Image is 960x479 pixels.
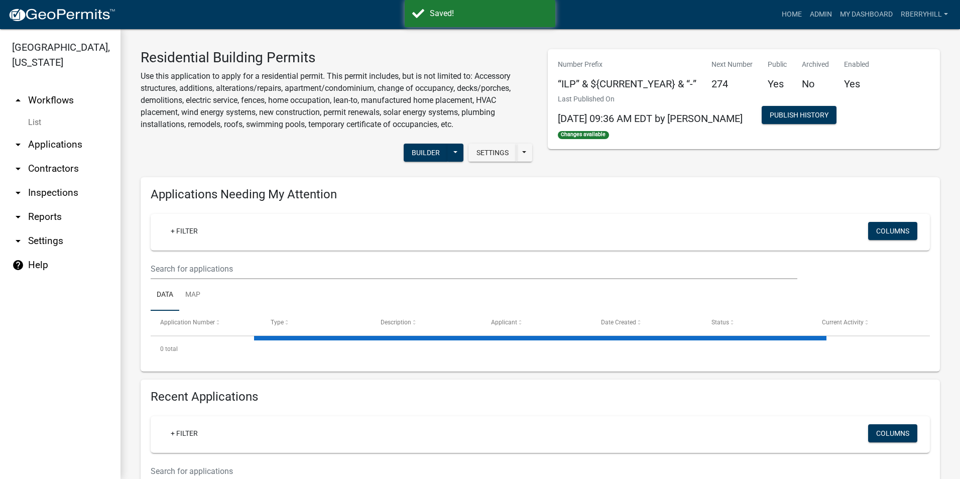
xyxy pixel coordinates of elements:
i: arrow_drop_down [12,163,24,175]
p: Archived [802,59,829,70]
p: Enabled [844,59,869,70]
datatable-header-cell: Application Number [151,311,261,335]
span: Status [711,319,729,326]
h5: Yes [768,78,787,90]
datatable-header-cell: Applicant [482,311,592,335]
button: Builder [404,144,448,162]
a: Admin [806,5,836,24]
input: Search for applications [151,259,797,279]
i: arrow_drop_down [12,187,24,199]
wm-modal-confirm: Workflow Publish History [762,112,836,120]
i: help [12,259,24,271]
button: Columns [868,424,917,442]
a: My Dashboard [836,5,897,24]
div: 0 total [151,336,930,362]
span: Date Created [601,319,636,326]
i: arrow_drop_down [12,235,24,247]
button: Publish History [762,106,836,124]
a: Data [151,279,179,311]
div: Saved! [430,8,548,20]
p: Public [768,59,787,70]
h5: Yes [844,78,869,90]
p: Use this application to apply for a residential permit. This permit includes, but is not limited ... [141,70,533,131]
a: Home [778,5,806,24]
i: arrow_drop_down [12,211,24,223]
h3: Residential Building Permits [141,49,533,66]
span: Type [271,319,284,326]
p: Next Number [711,59,753,70]
h5: 274 [711,78,753,90]
span: Description [381,319,411,326]
button: Settings [468,144,517,162]
h5: No [802,78,829,90]
span: Current Activity [822,319,864,326]
datatable-header-cell: Description [371,311,482,335]
span: Applicant [491,319,517,326]
a: + Filter [163,222,206,240]
a: + Filter [163,424,206,442]
i: arrow_drop_up [12,94,24,106]
button: Columns [868,222,917,240]
h4: Applications Needing My Attention [151,187,930,202]
h5: “ILP” & ${CURRENT_YEAR} & “-” [558,78,696,90]
datatable-header-cell: Status [702,311,812,335]
datatable-header-cell: Current Activity [812,311,922,335]
span: Changes available [558,131,609,139]
span: [DATE] 09:36 AM EDT by [PERSON_NAME] [558,112,743,125]
span: Application Number [160,319,215,326]
p: Last Published On [558,94,743,104]
h4: Recent Applications [151,390,930,404]
a: Map [179,279,206,311]
a: rberryhill [897,5,952,24]
i: arrow_drop_down [12,139,24,151]
datatable-header-cell: Date Created [591,311,702,335]
p: Number Prefix [558,59,696,70]
datatable-header-cell: Type [261,311,372,335]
